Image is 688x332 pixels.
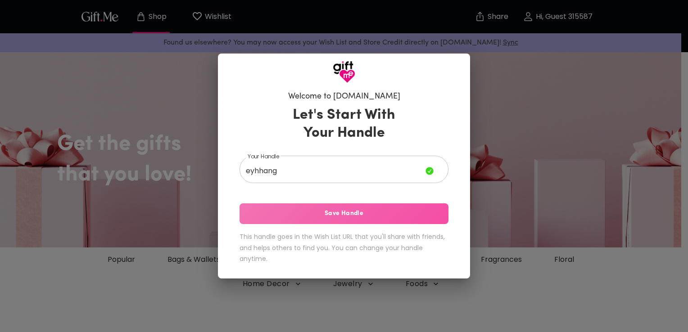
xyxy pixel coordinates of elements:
[240,231,448,265] h6: This handle goes in the Wish List URL that you'll share with friends, and helps others to find yo...
[240,158,425,183] input: Your Handle
[288,91,400,102] h6: Welcome to [DOMAIN_NAME]
[240,209,448,219] span: Save Handle
[281,106,407,142] h3: Let's Start With Your Handle
[333,61,355,83] img: GiftMe Logo
[240,203,448,224] button: Save Handle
